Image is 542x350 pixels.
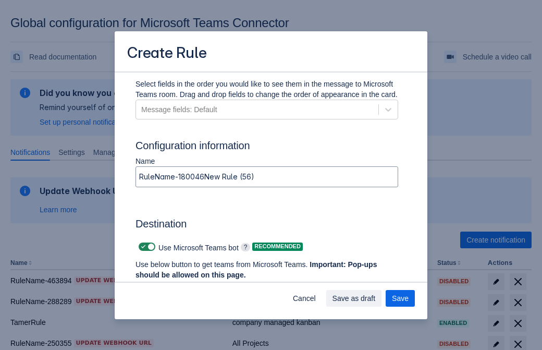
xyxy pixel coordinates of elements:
[135,139,406,156] h3: Configuration information
[287,290,322,307] button: Cancel
[332,290,376,307] span: Save as draft
[136,167,398,186] input: Please enter the name of the rule here
[293,290,316,307] span: Cancel
[252,244,303,249] span: Recommended
[135,218,398,234] h3: Destination
[135,156,398,166] p: Name
[135,79,398,100] p: Select fields in the order you would like to see them in the message to Microsoft Teams room. Dra...
[386,290,415,307] button: Save
[127,44,207,64] h3: Create Rule
[141,104,217,115] div: Message fields: Default
[135,259,381,280] p: Use below button to get teams from Microsoft Teams.
[392,290,409,307] span: Save
[241,243,251,251] span: ?
[115,71,427,283] div: Scrollable content
[326,290,382,307] button: Save as draft
[135,239,239,254] div: Use Microsoft Teams bot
